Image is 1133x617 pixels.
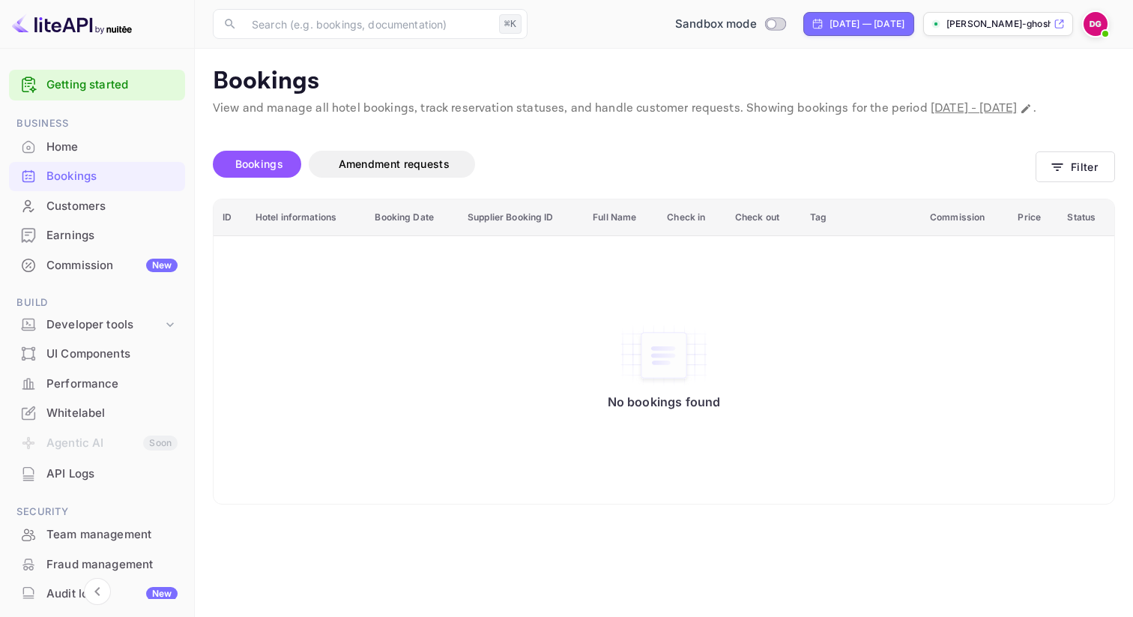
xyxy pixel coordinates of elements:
[46,168,178,185] div: Bookings
[9,192,185,221] div: Customers
[9,340,185,367] a: UI Components
[12,12,132,36] img: LiteAPI logo
[801,199,921,236] th: Tag
[9,162,185,191] div: Bookings
[830,17,904,31] div: [DATE] — [DATE]
[46,556,178,574] div: Fraud management
[46,466,178,483] div: API Logs
[9,251,185,279] a: CommissionNew
[9,580,185,607] a: Audit logsNew
[243,9,493,39] input: Search (e.g. bookings, documentation)
[9,460,185,487] a: API Logs
[247,199,366,236] th: Hotel informations
[339,157,450,170] span: Amendment requests
[9,399,185,428] div: Whitelabel
[9,70,185,100] div: Getting started
[9,192,185,220] a: Customers
[584,199,658,236] th: Full Name
[9,340,185,369] div: UI Components
[46,526,178,544] div: Team management
[366,199,459,236] th: Booking Date
[1058,199,1114,236] th: Status
[146,587,178,601] div: New
[1036,151,1115,182] button: Filter
[46,316,163,334] div: Developer tools
[1009,199,1058,236] th: Price
[499,14,522,34] div: ⌘K
[46,376,178,393] div: Performance
[9,580,185,609] div: Audit logsNew
[675,16,757,33] span: Sandbox mode
[459,199,584,236] th: Supplier Booking ID
[46,257,178,274] div: Commission
[946,17,1051,31] p: [PERSON_NAME]-ghosh-3md1i.n...
[9,295,185,311] span: Build
[46,227,178,244] div: Earnings
[9,550,185,578] a: Fraud management
[1018,101,1033,116] button: Change date range
[9,550,185,580] div: Fraud management
[9,251,185,280] div: CommissionNew
[9,520,185,548] a: Team management
[9,162,185,190] a: Bookings
[214,199,247,236] th: ID
[84,578,111,605] button: Collapse navigation
[214,199,1114,504] table: booking table
[9,221,185,250] div: Earnings
[46,198,178,215] div: Customers
[9,133,185,160] a: Home
[9,520,185,550] div: Team management
[1084,12,1108,36] img: Debankur Ghosh
[46,346,178,363] div: UI Components
[9,399,185,427] a: Whitelabel
[9,370,185,397] a: Performance
[921,199,1009,236] th: Commission
[608,394,721,409] p: No bookings found
[46,139,178,156] div: Home
[213,100,1115,118] p: View and manage all hotel bookings, track reservation statuses, and handle customer requests. Sho...
[9,221,185,249] a: Earnings
[235,157,283,170] span: Bookings
[931,100,1017,116] span: [DATE] - [DATE]
[726,199,801,236] th: Check out
[146,259,178,272] div: New
[46,76,178,94] a: Getting started
[658,199,726,236] th: Check in
[9,133,185,162] div: Home
[213,151,1036,178] div: account-settings tabs
[619,324,709,387] img: No bookings found
[9,370,185,399] div: Performance
[9,312,185,338] div: Developer tools
[46,405,178,422] div: Whitelabel
[9,460,185,489] div: API Logs
[9,504,185,520] span: Security
[46,586,178,603] div: Audit logs
[213,67,1115,97] p: Bookings
[669,16,791,33] div: Switch to Production mode
[9,115,185,132] span: Business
